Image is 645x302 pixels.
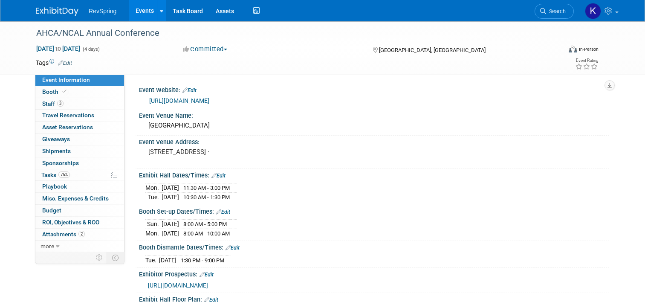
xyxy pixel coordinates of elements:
a: Edit [182,87,197,93]
span: Booth [42,88,68,95]
div: In-Person [578,46,599,52]
a: [URL][DOMAIN_NAME] [148,282,208,289]
span: 1:30 PM - 9:00 PM [181,257,224,264]
a: Travel Reservations [35,110,124,121]
span: 8:00 AM - 10:00 AM [183,230,230,237]
a: Staff3 [35,98,124,110]
a: Misc. Expenses & Credits [35,193,124,204]
span: Attachments [42,231,85,238]
span: Misc. Expenses & Credits [42,195,109,202]
td: [DATE] [162,193,179,202]
a: Edit [226,245,240,251]
span: Event Information [42,76,90,83]
a: more [35,241,124,252]
img: ExhibitDay [36,7,78,16]
button: Committed [180,45,231,54]
span: Giveaways [42,136,70,142]
img: Kelsey Culver [585,3,601,19]
span: Sponsorships [42,160,79,166]
td: Toggle Event Tabs [107,252,124,263]
a: Budget [35,205,124,216]
span: 11:30 AM - 3:00 PM [183,185,230,191]
div: [GEOGRAPHIC_DATA] [145,119,603,132]
td: [DATE] [159,256,176,264]
a: Edit [216,209,230,215]
a: Search [535,4,574,19]
div: Event Rating [575,58,598,63]
span: Tasks [41,171,70,178]
div: Booth Set-up Dates/Times: [139,205,609,216]
div: Booth Dismantle Dates/Times: [139,241,609,252]
span: 10:30 AM - 1:30 PM [183,194,230,200]
td: [DATE] [162,183,179,193]
td: Mon. [145,229,162,238]
pre: [STREET_ADDRESS] · [148,148,326,156]
div: AHCA/NCAL Annual Conference [33,26,551,41]
td: Mon. [145,183,162,193]
a: Attachments2 [35,229,124,240]
span: Search [546,8,566,15]
td: Tue. [145,256,159,264]
span: Shipments [42,148,71,154]
span: more [40,243,54,250]
a: Tasks75% [35,169,124,181]
span: to [54,45,62,52]
td: [DATE] [162,229,179,238]
span: Playbook [42,183,67,190]
span: [GEOGRAPHIC_DATA], [GEOGRAPHIC_DATA] [379,47,486,53]
span: 75% [58,171,70,178]
div: Event Website: [139,84,609,95]
span: (4 days) [82,46,100,52]
span: Asset Reservations [42,124,93,131]
a: Giveaways [35,134,124,145]
img: Format-Inperson.png [569,46,577,52]
a: [URL][DOMAIN_NAME] [149,97,209,104]
a: ROI, Objectives & ROO [35,217,124,228]
a: Edit [200,272,214,278]
td: Personalize Event Tab Strip [92,252,107,263]
span: RevSpring [89,8,116,15]
span: Travel Reservations [42,112,94,119]
td: Tue. [145,193,162,202]
span: [DATE] [DATE] [36,45,81,52]
span: ROI, Objectives & ROO [42,219,99,226]
a: Event Information [35,74,124,86]
div: Event Venue Name: [139,109,609,120]
span: Budget [42,207,61,214]
a: Booth [35,86,124,98]
a: Sponsorships [35,157,124,169]
td: Tags [36,58,72,67]
span: 2 [78,231,85,237]
td: [DATE] [162,220,179,229]
a: Shipments [35,145,124,157]
a: Playbook [35,181,124,192]
div: Event Venue Address: [139,136,609,146]
span: 3 [57,100,64,107]
td: Sun. [145,220,162,229]
span: Staff [42,100,64,107]
div: Exhibit Hall Dates/Times: [139,169,609,180]
a: Edit [58,60,72,66]
div: Event Format [515,44,599,57]
span: 8:00 AM - 5:00 PM [183,221,227,227]
i: Booth reservation complete [62,89,67,94]
a: Asset Reservations [35,122,124,133]
a: Edit [211,173,226,179]
div: Exhibitor Prospectus: [139,268,609,279]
